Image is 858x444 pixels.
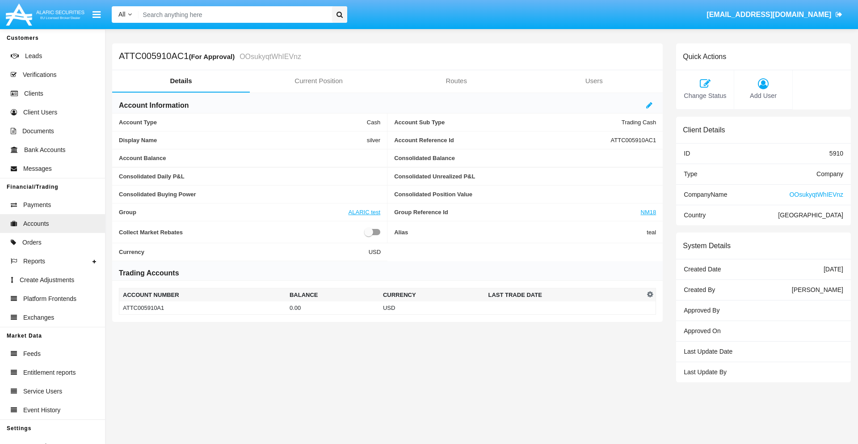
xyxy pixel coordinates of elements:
span: Client Users [23,108,57,117]
span: Consolidated Unrealized P&L [394,173,656,180]
input: Search [139,6,329,23]
td: 0.00 [286,301,379,315]
a: NM18 [641,209,656,216]
span: [PERSON_NAME] [792,286,843,293]
span: Consolidated Balance [394,155,656,161]
a: Users [525,70,663,92]
td: ATTC005910A1 [119,301,286,315]
span: Create Adjustments [20,275,74,285]
span: Alias [394,227,647,237]
span: Currency [119,249,369,255]
a: [EMAIL_ADDRESS][DOMAIN_NAME] [702,2,847,27]
span: Group [119,209,349,216]
span: Leads [25,51,42,61]
span: Approved By [684,307,719,314]
span: Account Balance [119,155,380,161]
span: Bank Accounts [24,145,66,155]
span: Display Name [119,137,367,144]
span: Cash [367,119,380,126]
span: teal [647,227,656,237]
span: Company Name [684,191,727,198]
span: silver [367,137,380,144]
span: Trading Cash [622,119,656,126]
span: [GEOGRAPHIC_DATA] [778,211,843,219]
span: Accounts [23,219,49,228]
span: Verifications [23,70,56,80]
span: Service Users [23,387,62,396]
span: Reports [23,257,45,266]
a: ALARIC test [349,209,381,216]
span: Last Update By [684,368,727,376]
h6: Client Details [683,126,725,134]
h6: Quick Actions [683,52,726,61]
span: Consolidated Position Value [394,191,656,198]
a: All [112,10,139,19]
span: USD [369,249,381,255]
img: Logo image [4,1,86,28]
h6: Account Information [119,101,189,110]
span: OOsukyqtWhIEVnz [789,191,843,198]
a: Current Position [250,70,387,92]
span: Consolidated Buying Power [119,191,380,198]
span: Event History [23,406,60,415]
span: Consolidated Daily P&L [119,173,380,180]
span: [DATE] [824,266,843,273]
div: (For Approval) [189,51,237,62]
span: 5910 [829,150,843,157]
span: Collect Market Rebates [119,227,364,237]
span: Account Type [119,119,367,126]
span: Messages [23,164,52,173]
th: Last Trade Date [484,288,644,302]
td: USD [379,301,485,315]
span: [EMAIL_ADDRESS][DOMAIN_NAME] [707,11,831,18]
span: Created Date [684,266,721,273]
span: Entitlement reports [23,368,76,377]
span: Account Reference Id [394,137,610,144]
span: ATTC005910AC1 [611,137,656,144]
span: Country [684,211,706,219]
span: Platform Frontends [23,294,76,304]
a: Routes [387,70,525,92]
th: Balance [286,288,379,302]
span: Group Reference Id [394,209,640,216]
span: Payments [23,200,51,210]
h6: Trading Accounts [119,268,179,278]
span: Type [684,170,697,178]
a: Details [112,70,250,92]
span: Feeds [23,349,41,359]
span: All [118,11,126,18]
small: OOsukyqtWhIEVnz [237,53,301,60]
span: Add User [739,91,787,101]
span: Clients [24,89,43,98]
h5: ATTC005910AC1 [119,51,301,62]
span: Account Sub Type [394,119,622,126]
h6: System Details [683,241,731,250]
span: Approved On [684,327,721,334]
span: Company [816,170,843,178]
span: Created By [684,286,715,293]
span: Exchanges [23,313,54,322]
th: Currency [379,288,485,302]
span: ID [684,150,690,157]
th: Account Number [119,288,286,302]
span: Last Update Date [684,348,732,355]
span: Change Status [681,91,729,101]
span: Orders [22,238,42,247]
span: Documents [22,127,54,136]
